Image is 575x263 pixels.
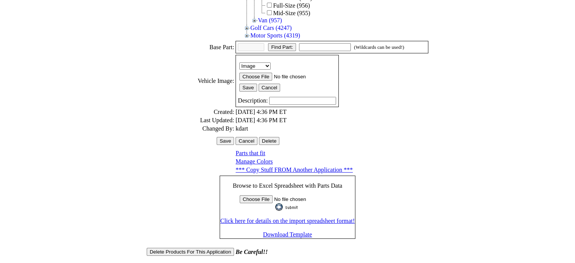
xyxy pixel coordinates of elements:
td: Base Part: [146,40,234,54]
td: Last Updated: [146,117,234,124]
span: [DATE] 4:36 PM ET [236,109,287,115]
td: Changed By: [146,125,234,132]
input: Submit [275,203,299,211]
a: Download Template [263,231,312,238]
input: Save [217,137,234,145]
img: Expand Golf Cars (4247) [243,24,250,32]
input: Delete Products For This Application [147,248,234,256]
a: *** Copy Stuff FROM Another Application *** [236,167,353,173]
input: Find Part: [268,43,296,51]
a: Click here for details on the import spreadsheet format! [220,218,355,224]
small: (Wildcards can be used!) [354,44,404,50]
a: Golf Cars (4247) [250,25,291,31]
td: Vehicle Image: [146,54,234,107]
span: [DATE] 4:36 PM ET [236,117,287,123]
img: Expand Motor Sports (4319) [243,32,250,39]
a: Van (957) [258,17,282,23]
a: Parts that fit [236,150,265,156]
a: Motor Sports (4319) [250,32,300,39]
span: Full-Size (956) [273,2,310,9]
img: Expand Van (957) [251,17,258,24]
span: Mid-Size (955) [273,10,310,16]
a: Manage Colors [236,158,273,165]
input: Cancel [236,137,257,145]
input: Cancel [259,84,281,92]
input: Save [239,84,257,92]
span: kdart [236,125,248,132]
input: Be careful! Delete cannot be un-done! [259,137,280,145]
p: Browse to Excel Spreadsheet with Parts Data [220,182,355,189]
td: Created: [146,108,234,116]
i: Be Careful!! [236,249,268,255]
span: Description: [238,97,268,104]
